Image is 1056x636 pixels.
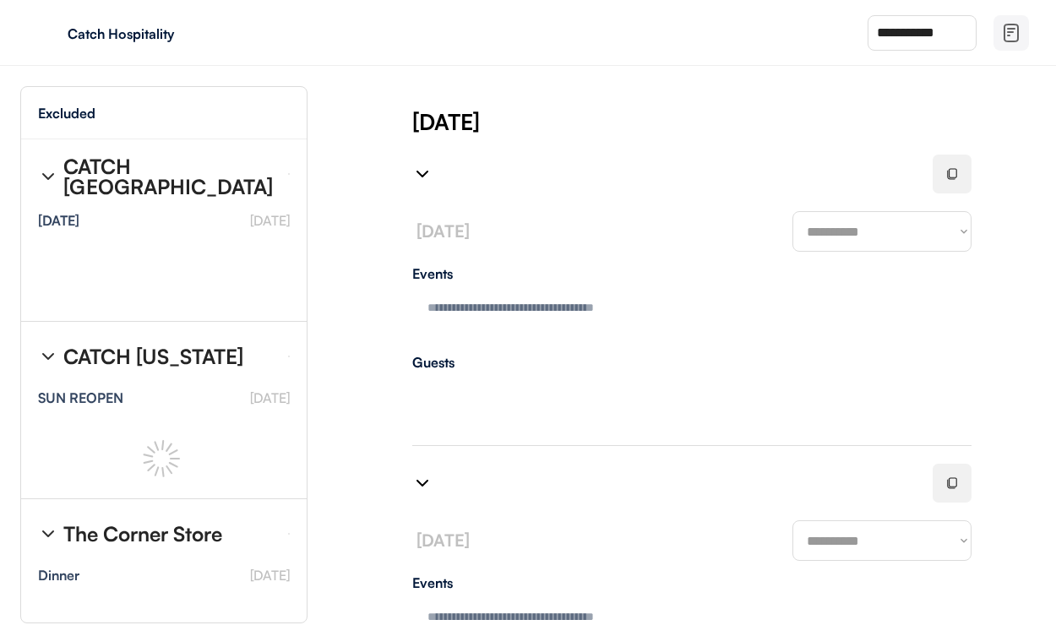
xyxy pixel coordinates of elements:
[416,530,470,551] font: [DATE]
[63,524,222,544] div: The Corner Store
[38,391,123,405] div: SUN REOPEN
[34,19,61,46] img: yH5BAEAAAAALAAAAAABAAEAAAIBRAA7
[412,356,972,369] div: Guests
[68,27,280,41] div: Catch Hospitality
[38,106,95,120] div: Excluded
[38,166,58,187] img: chevron-right%20%281%29.svg
[250,212,290,229] font: [DATE]
[250,389,290,406] font: [DATE]
[63,156,275,197] div: CATCH [GEOGRAPHIC_DATA]
[63,346,243,367] div: CATCH [US_STATE]
[1001,23,1021,43] img: file-02.svg
[412,473,433,493] img: chevron-right%20%281%29.svg
[38,346,58,367] img: chevron-right%20%281%29.svg
[412,267,972,280] div: Events
[38,568,79,582] div: Dinner
[38,214,79,227] div: [DATE]
[250,567,290,584] font: [DATE]
[412,164,433,184] img: chevron-right%20%281%29.svg
[412,106,1056,137] div: [DATE]
[412,576,972,590] div: Events
[416,220,470,242] font: [DATE]
[38,524,58,544] img: chevron-right%20%281%29.svg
